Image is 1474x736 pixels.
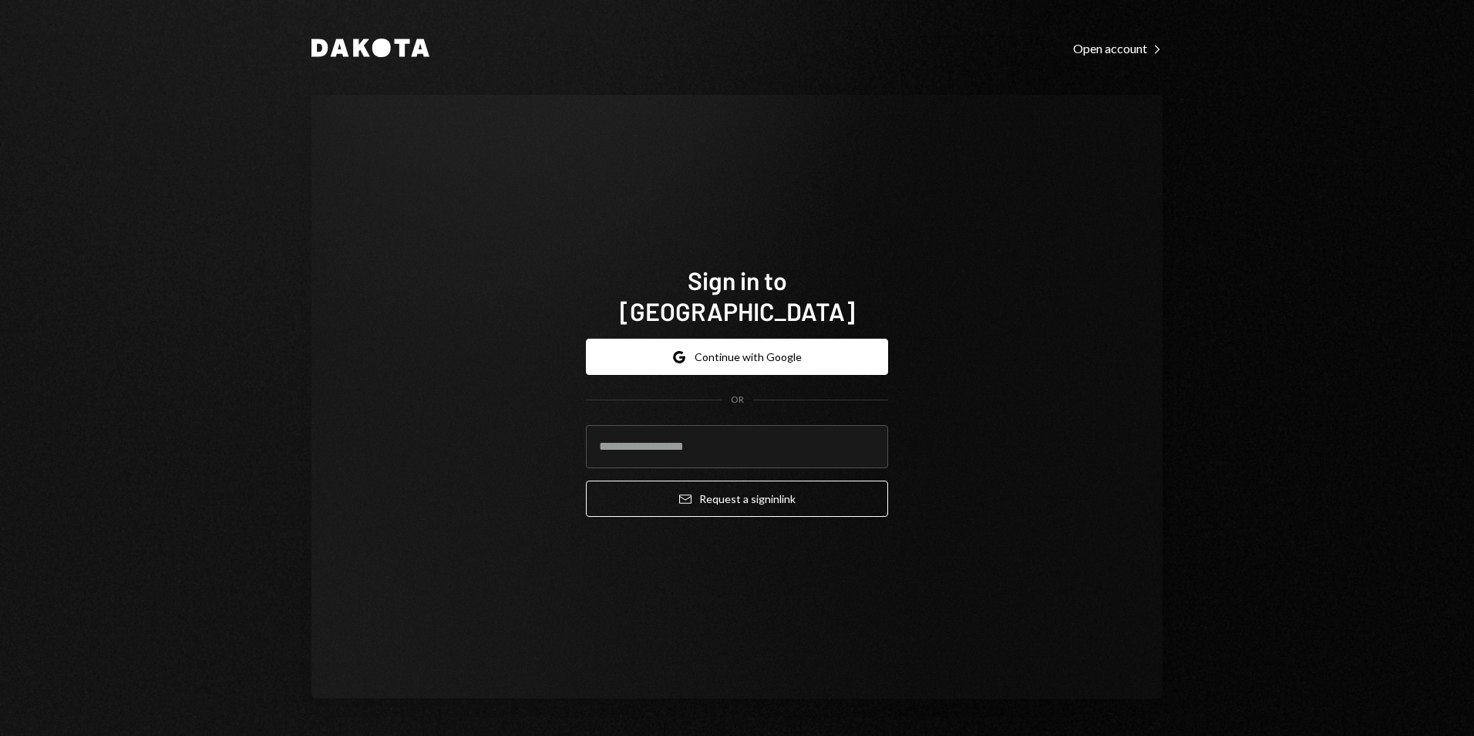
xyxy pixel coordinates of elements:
[586,339,888,375] button: Continue with Google
[586,265,888,326] h1: Sign in to [GEOGRAPHIC_DATA]
[1073,39,1163,56] a: Open account
[1073,41,1163,56] div: Open account
[731,393,744,407] div: OR
[586,481,888,517] button: Request a signinlink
